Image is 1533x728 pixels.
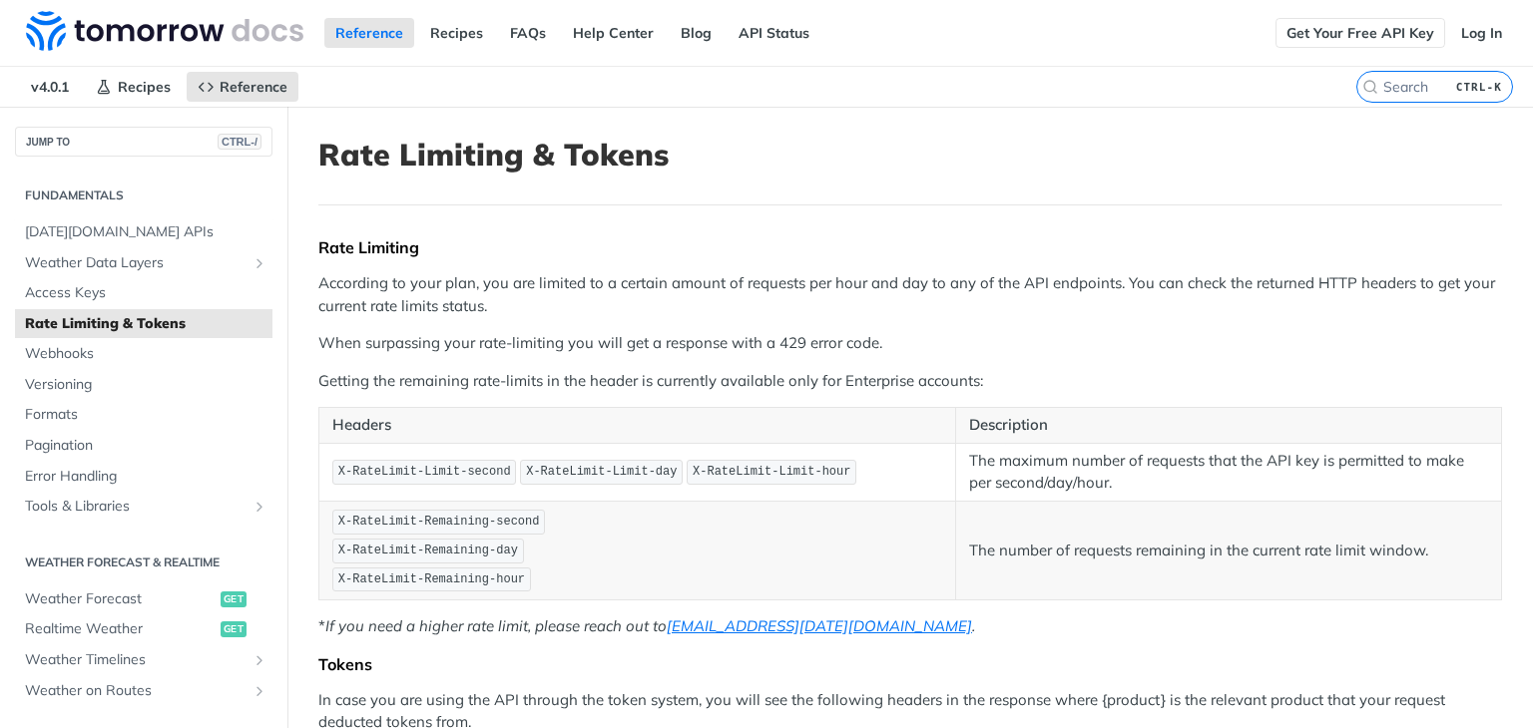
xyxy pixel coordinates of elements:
a: Realtime Weatherget [15,614,272,644]
a: Get Your Free API Key [1276,18,1445,48]
img: Tomorrow.io Weather API Docs [26,11,303,51]
kbd: CTRL-K [1451,77,1507,97]
span: X-RateLimit-Limit-hour [693,465,850,479]
button: Show subpages for Tools & Libraries [252,499,267,515]
a: Rate Limiting & Tokens [15,309,272,339]
span: X-RateLimit-Remaining-second [338,515,540,529]
span: get [221,621,247,637]
span: get [221,591,247,607]
a: Weather Data LayersShow subpages for Weather Data Layers [15,248,272,278]
a: Help Center [562,18,665,48]
span: CTRL-/ [218,134,261,150]
span: X-RateLimit-Limit-second [338,465,511,479]
span: X-RateLimit-Remaining-day [338,544,518,557]
a: Error Handling [15,462,272,492]
a: Weather Forecastget [15,584,272,614]
a: Versioning [15,370,272,400]
p: Getting the remaining rate-limits in the header is currently available only for Enterprise accounts: [318,370,1502,393]
span: Webhooks [25,344,267,364]
p: According to your plan, you are limited to a certain amount of requests per hour and day to any o... [318,272,1502,317]
a: Weather on RoutesShow subpages for Weather on Routes [15,676,272,706]
p: Description [969,414,1488,437]
a: Weather TimelinesShow subpages for Weather Timelines [15,645,272,675]
p: When surpassing your rate-limiting you will get a response with a 429 error code. [318,332,1502,355]
button: JUMP TOCTRL-/ [15,127,272,157]
h1: Rate Limiting & Tokens [318,137,1502,173]
span: Weather Data Layers [25,253,247,273]
a: Reference [324,18,414,48]
p: The maximum number of requests that the API key is permitted to make per second/day/hour. [969,450,1488,495]
button: Show subpages for Weather Timelines [252,652,267,668]
a: FAQs [499,18,557,48]
a: Recipes [85,72,182,102]
a: [DATE][DOMAIN_NAME] APIs [15,217,272,247]
a: Recipes [419,18,494,48]
a: Access Keys [15,278,272,308]
a: Blog [670,18,723,48]
span: Access Keys [25,283,267,303]
em: If you need a higher rate limit, please reach out to . [325,616,975,635]
a: Pagination [15,431,272,461]
span: X-RateLimit-Limit-day [526,465,677,479]
span: Realtime Weather [25,619,216,639]
h2: Fundamentals [15,186,272,204]
a: Tools & LibrariesShow subpages for Tools & Libraries [15,492,272,522]
button: Show subpages for Weather on Routes [252,683,267,699]
span: Tools & Libraries [25,497,247,517]
span: Weather Forecast [25,589,216,609]
div: Rate Limiting [318,237,1502,257]
svg: Search [1362,79,1378,95]
span: v4.0.1 [20,72,80,102]
span: Versioning [25,375,267,395]
span: Recipes [118,78,171,96]
span: Weather Timelines [25,650,247,670]
a: API Status [728,18,820,48]
h2: Weather Forecast & realtime [15,553,272,571]
span: Pagination [25,436,267,456]
span: Error Handling [25,467,267,487]
p: The number of requests remaining in the current rate limit window. [969,540,1488,562]
span: Rate Limiting & Tokens [25,314,267,334]
a: [EMAIL_ADDRESS][DATE][DOMAIN_NAME] [667,616,972,635]
span: Reference [220,78,287,96]
span: X-RateLimit-Remaining-hour [338,572,525,586]
a: Log In [1450,18,1513,48]
span: Formats [25,405,267,425]
div: Tokens [318,654,1502,674]
span: Weather on Routes [25,681,247,701]
a: Formats [15,400,272,430]
p: Headers [332,414,942,437]
a: Reference [187,72,298,102]
button: Show subpages for Weather Data Layers [252,255,267,271]
a: Webhooks [15,339,272,369]
span: [DATE][DOMAIN_NAME] APIs [25,222,267,242]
